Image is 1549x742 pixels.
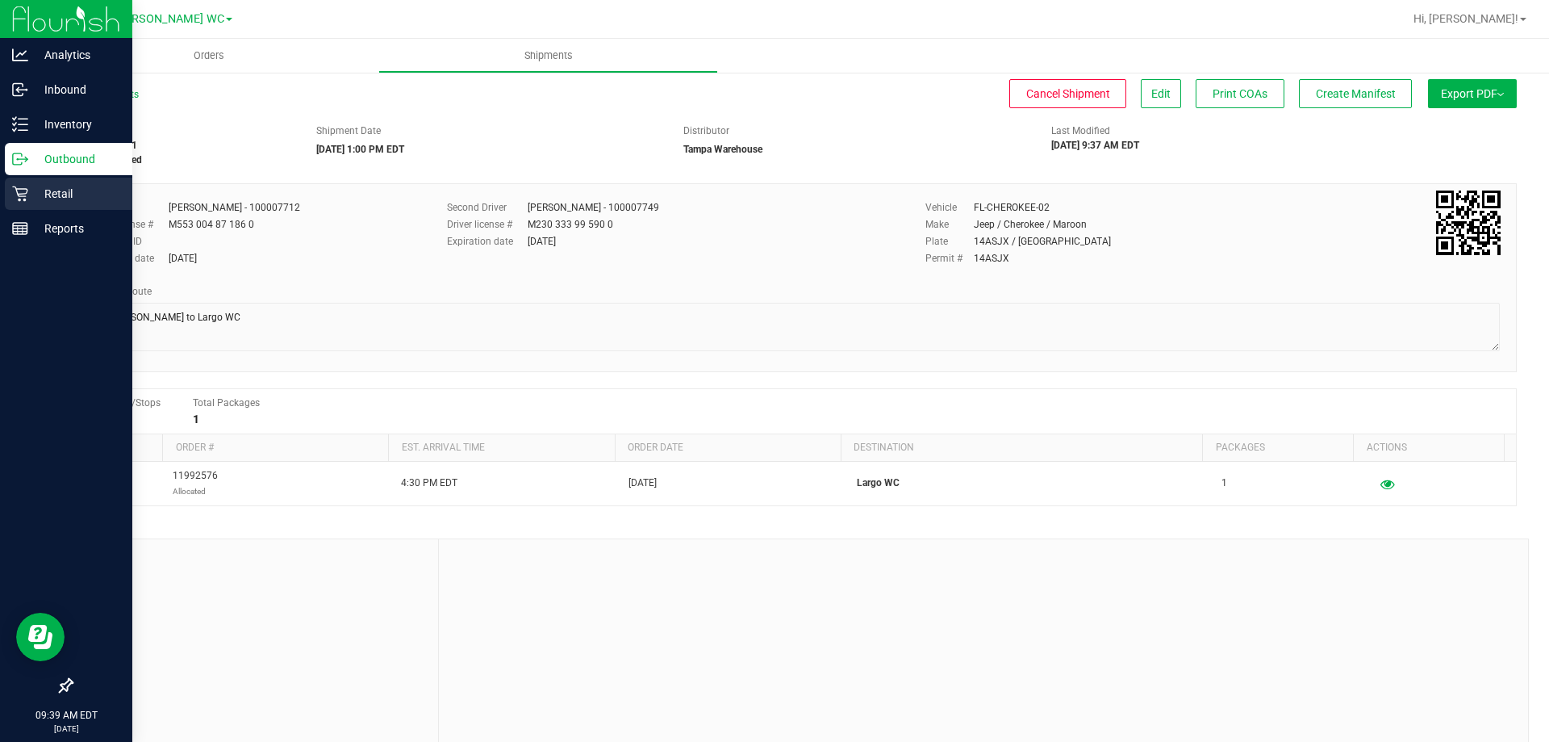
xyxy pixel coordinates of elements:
button: Cancel Shipment [1009,79,1126,108]
p: Inbound [28,80,125,99]
p: Analytics [28,45,125,65]
span: 1 [1221,476,1227,491]
div: [DATE] [169,251,197,266]
th: Destination [841,434,1202,462]
label: Expiration date [447,234,528,249]
span: 11992576 [173,468,218,499]
inline-svg: Retail [12,186,28,202]
label: Distributor [683,124,729,138]
strong: [DATE] 9:37 AM EDT [1051,140,1139,151]
th: Order date [615,434,841,462]
span: Cancel Shipment [1026,87,1110,100]
div: [PERSON_NAME] - 100007712 [169,200,300,215]
span: Shipments [503,48,595,63]
div: [PERSON_NAME] - 100007749 [528,200,659,215]
a: Orders [39,39,378,73]
button: Print COAs [1196,79,1284,108]
label: Permit # [925,251,974,266]
span: [DATE] [628,476,657,491]
div: Jeep / Cherokee / Maroon [974,217,1087,232]
span: Orders [172,48,246,63]
label: Plate [925,234,974,249]
span: St. [PERSON_NAME] WC [97,12,224,26]
span: Create Manifest [1316,87,1396,100]
th: Est. arrival time [388,434,614,462]
inline-svg: Analytics [12,47,28,63]
div: FL-CHEROKEE-02 [974,200,1050,215]
inline-svg: Inbound [12,82,28,98]
label: Driver license # [447,217,528,232]
strong: 1 [193,413,199,425]
strong: [DATE] 1:00 PM EDT [316,144,404,155]
p: 09:39 AM EDT [7,708,125,723]
th: Actions [1353,434,1504,462]
label: Last Modified [1051,124,1110,138]
button: Export PDF [1428,79,1517,108]
p: Allocated [173,484,218,499]
div: 14ASJX / [GEOGRAPHIC_DATA] [974,234,1111,249]
span: Total Packages [193,397,260,409]
a: Shipments [378,39,718,73]
span: Edit [1151,87,1171,100]
qrcode: 20250923-001 [1436,191,1501,255]
button: Edit [1141,79,1181,108]
div: 14ASJX [974,251,1009,266]
label: Second Driver [447,200,528,215]
iframe: Resource center [16,613,65,661]
span: Print COAs [1213,87,1267,100]
span: Shipment # [71,124,292,138]
p: Outbound [28,149,125,169]
th: Packages [1202,434,1353,462]
label: Shipment Date [316,124,381,138]
div: M553 004 87 186 0 [169,217,254,232]
inline-svg: Reports [12,220,28,237]
p: Inventory [28,115,125,134]
div: [DATE] [528,234,556,249]
th: Order # [162,434,388,462]
label: Vehicle [925,200,974,215]
span: Notes [84,551,426,571]
p: Reports [28,219,125,238]
span: 4:30 PM EDT [401,476,457,491]
button: Create Manifest [1299,79,1412,108]
span: Hi, [PERSON_NAME]! [1413,12,1518,25]
p: Largo WC [857,476,1202,491]
img: Scan me! [1436,191,1501,255]
label: Make [925,217,974,232]
div: M230 333 99 590 0 [528,217,613,232]
p: [DATE] [7,723,125,735]
p: Retail [28,184,125,203]
strong: Tampa Warehouse [683,144,762,155]
inline-svg: Inventory [12,116,28,132]
inline-svg: Outbound [12,151,28,167]
span: Export PDF [1441,87,1504,100]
